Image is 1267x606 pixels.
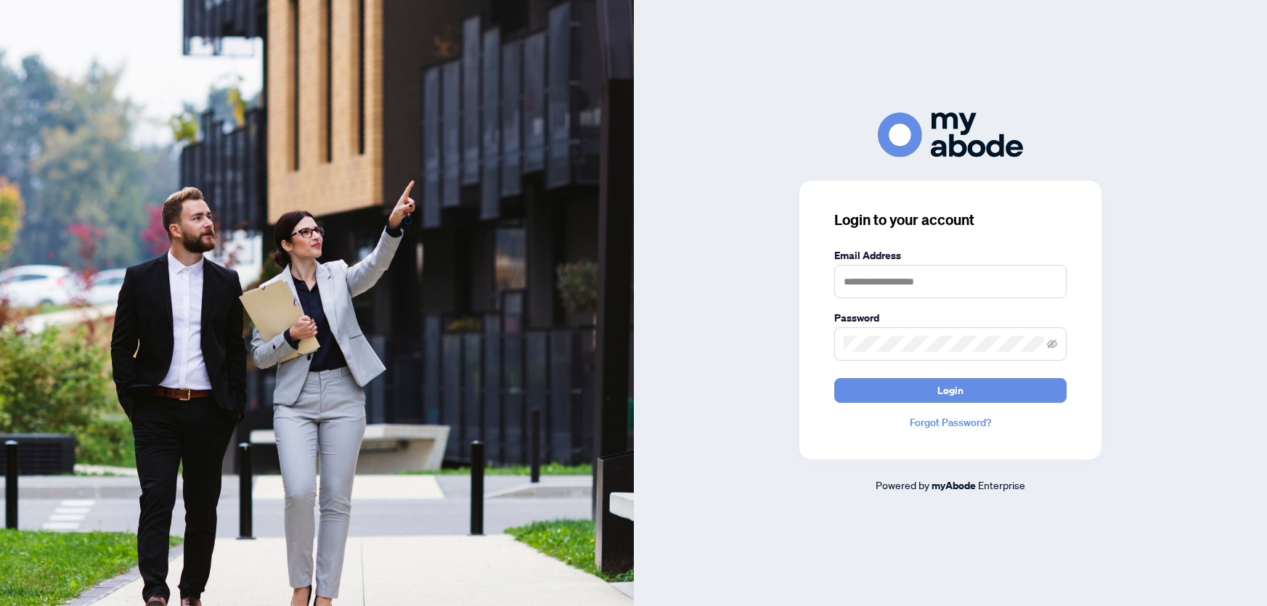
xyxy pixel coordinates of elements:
h3: Login to your account [834,210,1067,230]
span: Login [937,379,964,402]
label: Email Address [834,247,1067,263]
img: ma-logo [878,112,1023,157]
a: myAbode [932,478,976,494]
label: Password [834,310,1067,326]
a: Forgot Password? [834,414,1067,430]
span: eye-invisible [1047,339,1057,349]
button: Login [834,378,1067,403]
span: Powered by [876,478,929,491]
span: Enterprise [978,478,1025,491]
